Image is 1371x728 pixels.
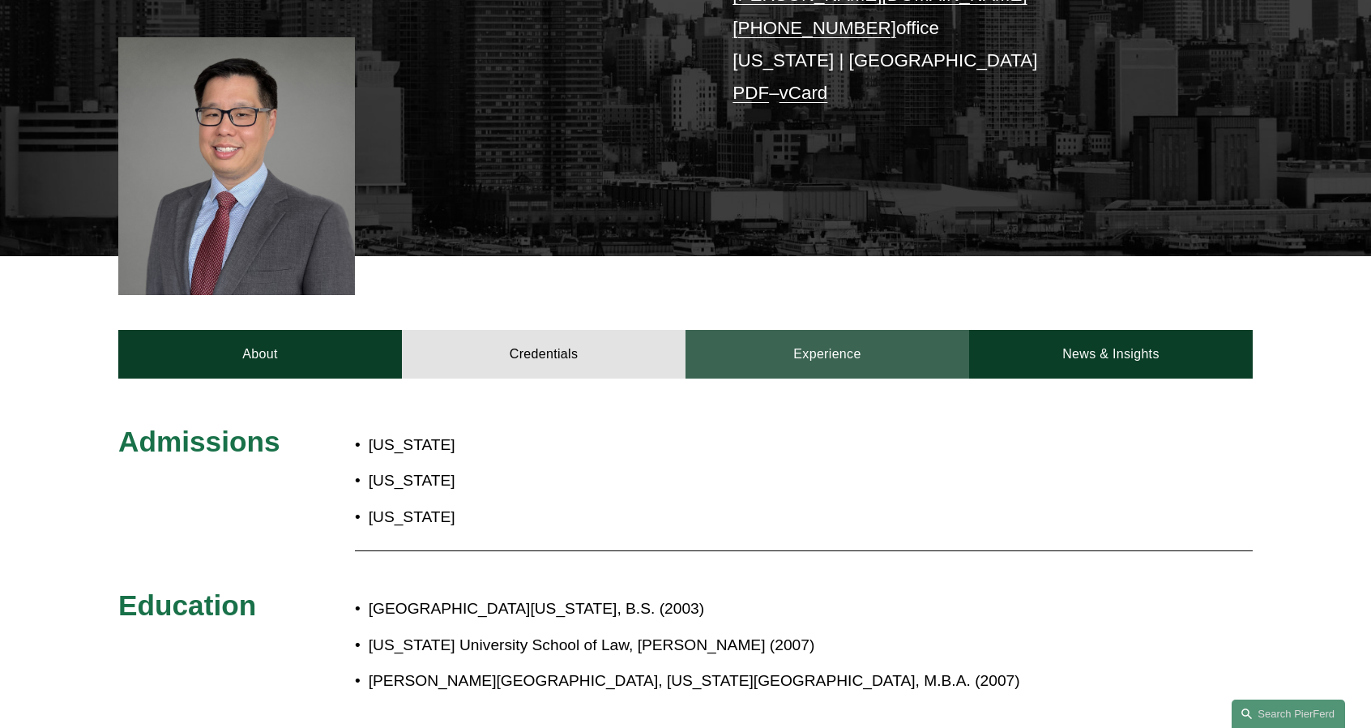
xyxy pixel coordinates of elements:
[369,431,780,460] p: [US_STATE]
[118,426,280,457] span: Admissions
[685,330,969,379] a: Experience
[369,667,1111,696] p: [PERSON_NAME][GEOGRAPHIC_DATA], [US_STATE][GEOGRAPHIC_DATA], M.B.A. (2007)
[732,18,896,38] a: [PHONE_NUMBER]
[369,595,1111,623] p: [GEOGRAPHIC_DATA][US_STATE], B.S. (2003)
[969,330,1253,379] a: News & Insights
[369,632,1111,660] p: [US_STATE] University School of Law, [PERSON_NAME] (2007)
[402,330,685,379] a: Credentials
[1232,700,1345,728] a: Search this site
[732,83,769,103] a: PDF
[369,503,780,532] p: [US_STATE]
[369,467,780,495] p: [US_STATE]
[118,589,256,621] span: Education
[779,83,828,103] a: vCard
[118,330,402,379] a: About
